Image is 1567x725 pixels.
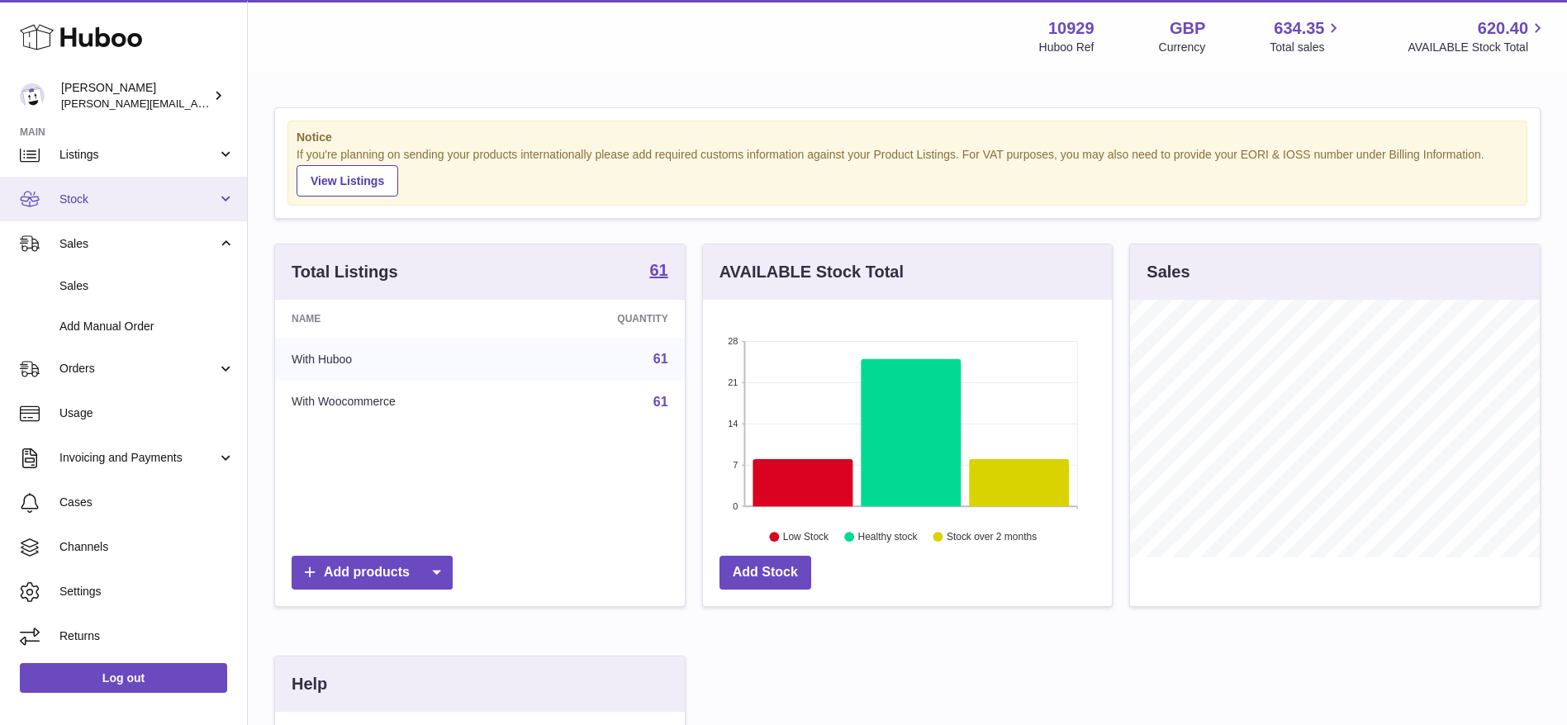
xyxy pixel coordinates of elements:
td: With Woocommerce [275,381,529,424]
h3: Help [292,673,327,695]
span: Sales [59,236,217,252]
span: [PERSON_NAME][EMAIL_ADDRESS][DOMAIN_NAME] [61,97,331,110]
text: Low Stock [783,531,829,543]
div: If you're planning on sending your products internationally please add required customs informati... [297,147,1518,197]
a: View Listings [297,165,398,197]
span: Total sales [1270,40,1343,55]
span: Settings [59,584,235,599]
div: [PERSON_NAME] [61,80,210,111]
h3: Total Listings [292,261,398,283]
text: 14 [728,419,738,429]
span: AVAILABLE Stock Total [1408,40,1547,55]
a: Log out [20,663,227,693]
img: thomas@otesports.co.uk [20,83,45,108]
span: Listings [59,147,217,163]
th: Quantity [529,300,685,338]
strong: Notice [297,130,1518,145]
text: 21 [728,377,738,387]
text: 7 [733,460,738,470]
a: Add Stock [719,556,811,590]
strong: GBP [1170,17,1205,40]
span: Returns [59,628,235,644]
text: 28 [728,336,738,346]
span: Invoicing and Payments [59,450,217,466]
a: Add products [292,556,453,590]
span: Channels [59,539,235,555]
span: 620.40 [1478,17,1528,40]
span: 634.35 [1274,17,1324,40]
strong: 61 [649,262,667,278]
text: Healthy stock [857,531,918,543]
h3: Sales [1147,261,1189,283]
a: 61 [653,395,668,409]
text: Stock over 2 months [947,531,1037,543]
span: Sales [59,278,235,294]
td: With Huboo [275,338,529,381]
div: Huboo Ref [1039,40,1095,55]
span: Usage [59,405,235,421]
a: 61 [653,352,668,366]
strong: 10929 [1048,17,1095,40]
span: Orders [59,361,217,377]
a: 620.40 AVAILABLE Stock Total [1408,17,1547,55]
span: Add Manual Order [59,319,235,334]
span: Stock [59,192,217,207]
th: Name [275,300,529,338]
h3: AVAILABLE Stock Total [719,261,904,283]
text: 0 [733,501,738,511]
div: Currency [1159,40,1206,55]
a: 634.35 Total sales [1270,17,1343,55]
a: 61 [649,262,667,282]
span: Cases [59,495,235,510]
